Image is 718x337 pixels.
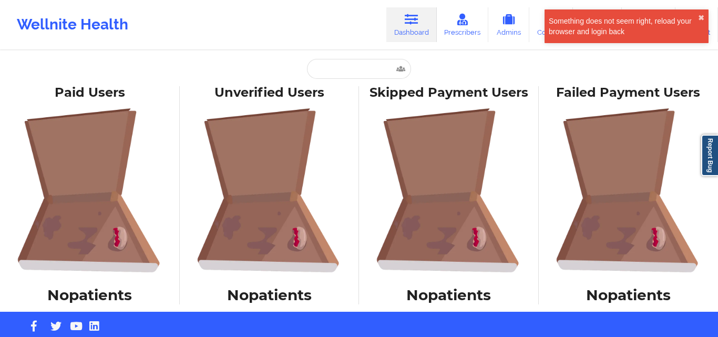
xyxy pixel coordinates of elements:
[366,108,531,273] img: foRBiVDZMKwAAAAASUVORK5CYII=
[549,16,698,37] div: Something does not seem right, reload your browser and login back
[698,14,704,22] button: close
[546,108,711,273] img: foRBiVDZMKwAAAAASUVORK5CYII=
[437,7,489,42] a: Prescribers
[7,108,172,273] img: foRBiVDZMKwAAAAASUVORK5CYII=
[7,85,172,101] div: Paid Users
[366,85,531,101] div: Skipped Payment Users
[488,7,529,42] a: Admins
[7,285,172,304] h1: No patients
[529,7,573,42] a: Coaches
[187,85,352,101] div: Unverified Users
[546,85,711,101] div: Failed Payment Users
[187,285,352,304] h1: No patients
[386,7,437,42] a: Dashboard
[546,285,711,304] h1: No patients
[701,135,718,176] a: Report Bug
[366,285,531,304] h1: No patients
[187,108,352,273] img: foRBiVDZMKwAAAAASUVORK5CYII=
